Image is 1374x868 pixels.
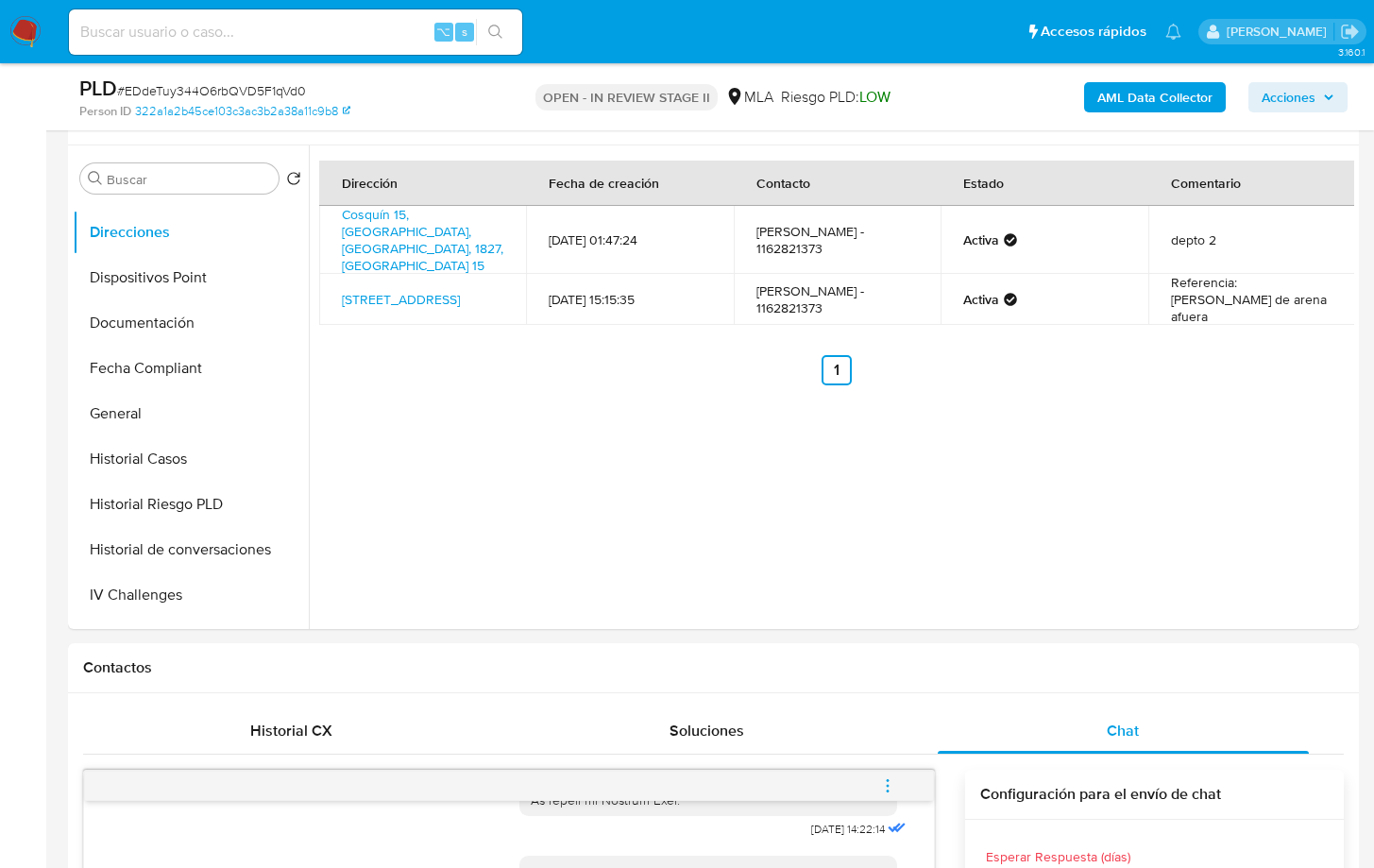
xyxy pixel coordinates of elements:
[1338,44,1365,60] span: 3.160.1
[73,572,309,618] button: IV Challenges
[135,103,350,120] a: 322a1a2b45ce103c3ac3b2a38a11c9b8
[319,355,1354,385] nav: Paginación
[986,850,1214,864] span: Esperar Respuesta (días)
[531,19,886,809] div: Lore, Ips dolorsitame co ad Elitseddoe 142/4398 te in Utlabo et Doloremagna Aliquaenim (ADM), ve ...
[963,231,999,248] strong: Activa
[734,161,941,206] th: Contacto
[342,290,460,309] a: [STREET_ADDRESS]
[526,274,733,325] td: [DATE] 15:15:35
[963,291,999,308] strong: Activa
[526,206,733,274] td: [DATE] 01:47:24
[73,255,309,300] button: Dispositivos Point
[73,482,309,527] button: Historial Riesgo PLD
[319,161,526,206] th: Dirección
[73,300,309,346] button: Documentación
[1148,274,1355,325] td: Referencia: [PERSON_NAME] de arena afuera
[107,171,271,188] input: Buscar
[73,618,309,663] button: Información de accesos
[1148,161,1355,206] th: Comentario
[73,436,309,482] button: Historial Casos
[73,391,309,436] button: General
[1041,22,1146,42] span: Accesos rápidos
[73,346,309,391] button: Fecha Compliant
[476,19,515,45] button: search-icon
[79,103,131,120] b: Person ID
[286,171,301,192] button: Volver al orden por defecto
[526,161,733,206] th: Fecha de creación
[1340,22,1360,42] a: Salir
[1227,23,1333,41] p: juanpablo.jfernandez@mercadolibre.com
[1148,206,1355,274] td: depto 2
[1084,82,1226,112] button: AML Data Collector
[811,822,885,837] span: [DATE] 14:22:14
[117,81,306,100] span: # EDdeTuy344O6rbQVD5F1qVd0
[1165,24,1181,40] a: Notificaciones
[734,206,941,274] td: [PERSON_NAME] - 1162821373
[822,355,852,385] a: Ir a la página 1
[734,274,941,325] td: [PERSON_NAME] - 1162821373
[73,210,309,255] button: Direcciones
[1262,82,1315,112] span: Acciones
[1107,720,1139,741] span: Chat
[79,73,117,103] b: PLD
[1248,82,1348,112] button: Acciones
[250,720,332,741] span: Historial CX
[436,23,450,41] span: ⌥
[857,763,919,808] button: menu-action
[941,161,1147,206] th: Estado
[781,87,891,108] span: Riesgo PLD:
[1097,82,1213,112] b: AML Data Collector
[980,785,1329,804] h3: Configuración para el envío de chat
[725,87,773,108] div: MLA
[73,527,309,572] button: Historial de conversaciones
[462,23,467,41] span: s
[670,720,744,741] span: Soluciones
[859,86,891,108] span: LOW
[69,20,522,44] input: Buscar usuario o caso...
[535,84,718,111] p: OPEN - IN REVIEW STAGE II
[342,205,503,275] a: Cosquín 15, [GEOGRAPHIC_DATA], [GEOGRAPHIC_DATA], 1827, [GEOGRAPHIC_DATA] 15
[83,658,1344,677] h1: Contactos
[88,171,103,186] button: Buscar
